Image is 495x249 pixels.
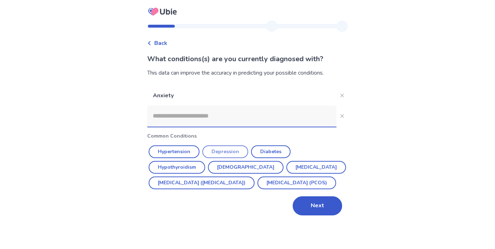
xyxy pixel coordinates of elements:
[293,196,342,215] button: Next
[154,39,167,47] span: Back
[257,176,336,189] button: [MEDICAL_DATA] (PCOS)
[147,54,348,64] p: What conditions(s) are you currently diagnosed with?
[149,161,205,174] button: Hypothyroidism
[336,110,348,122] button: Close
[147,132,348,140] p: Common Conditions
[202,145,248,158] button: Depression
[336,90,348,101] button: Close
[147,86,336,105] p: Anxiety
[147,69,348,77] div: This data can improve the accuracy in predicting your possible conditions.
[149,176,255,189] button: [MEDICAL_DATA] ([MEDICAL_DATA])
[208,161,284,174] button: [DEMOGRAPHIC_DATA]
[149,145,199,158] button: Hypertension
[251,145,291,158] button: Diabetes
[286,161,346,174] button: [MEDICAL_DATA]
[147,105,336,127] input: Close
